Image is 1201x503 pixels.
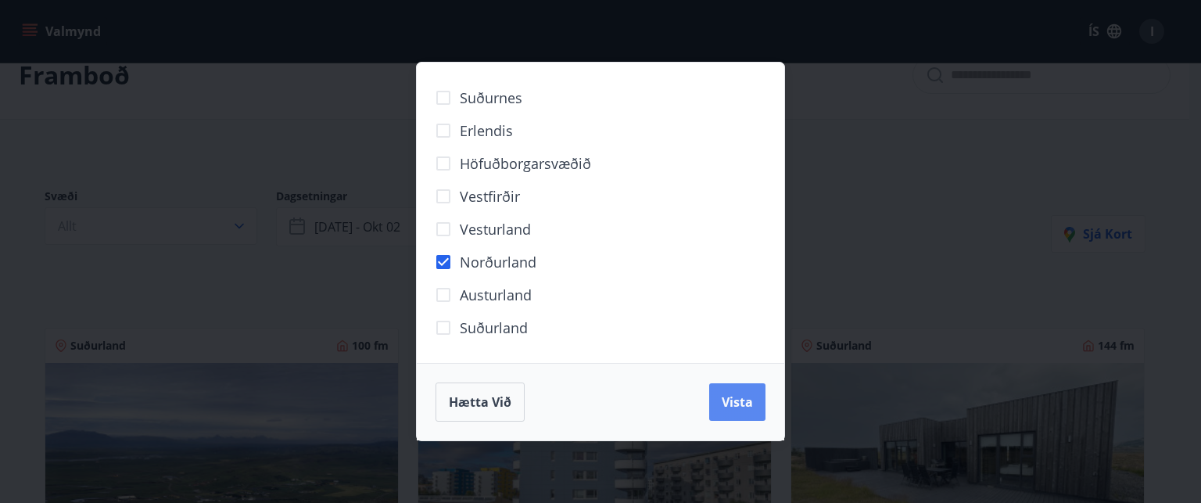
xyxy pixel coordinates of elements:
span: Norðurland [460,252,536,272]
span: Hætta við [449,393,511,411]
span: Vestfirðir [460,186,520,207]
span: Suðurland [460,318,528,338]
span: Erlendis [460,120,513,141]
span: Höfuðborgarsvæðið [460,153,591,174]
button: Vista [709,383,765,421]
span: Vesturland [460,219,531,239]
button: Hætta við [436,383,525,422]
span: Vista [722,393,753,411]
span: Suðurnes [460,88,522,108]
span: Austurland [460,285,532,305]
